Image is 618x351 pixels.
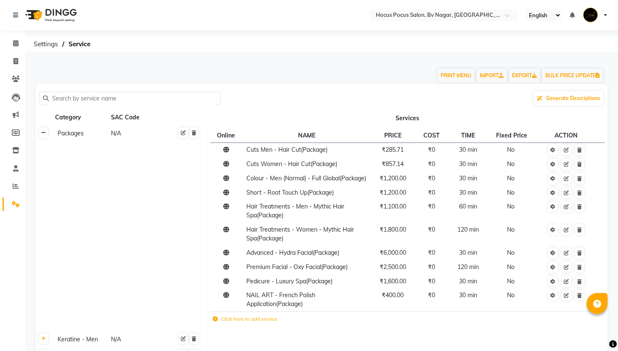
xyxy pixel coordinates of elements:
[459,277,477,285] span: 30 min
[428,226,435,233] span: ₹0
[428,174,435,182] span: ₹0
[459,160,477,168] span: 30 min
[380,249,406,256] span: ₹6,000.00
[476,69,507,83] a: IMPORT
[213,315,277,323] label: Click here to add service
[459,203,477,210] span: 60 min
[459,291,477,299] span: 30 min
[507,226,515,233] span: No
[459,174,477,182] span: 30 min
[428,249,435,256] span: ₹0
[507,249,515,256] span: No
[457,263,479,271] span: 120 min
[370,128,416,143] th: PRICE
[246,160,337,168] span: Cuts Women - Hair Cut(Package)
[428,291,435,299] span: ₹0
[380,263,406,271] span: ₹2,500.00
[536,128,597,143] th: ACTION
[428,146,435,153] span: ₹0
[382,291,404,299] span: ₹400.00
[583,8,598,22] img: null
[380,226,406,233] span: ₹1,800.00
[437,69,475,83] button: PRINT MENU
[507,277,515,285] span: No
[49,92,217,105] input: Search by service name
[246,174,366,182] span: Colour - Men (Normal) - Full Global(Package)
[21,3,79,27] img: logo
[110,334,163,345] div: N/A
[428,189,435,196] span: ₹0
[542,69,603,83] button: BULK PRICE UPDATE
[459,189,477,196] span: 30 min
[246,189,334,196] span: Short - Root Touch Up(Package)
[246,249,339,256] span: Advanced - Hydra Facial(Package)
[428,263,435,271] span: ₹0
[54,128,107,139] div: Packages
[210,128,244,143] th: Online
[246,291,315,308] span: NAIL ART - French Polish Application(Package)
[428,203,435,210] span: ₹0
[380,189,406,196] span: ₹1,200.00
[246,203,344,219] span: Hair Treatments - Men - Mythic Hair Spa(Package)
[380,174,406,182] span: ₹1,200.00
[447,128,489,143] th: TIME
[416,128,447,143] th: COST
[110,128,163,139] div: N/A
[380,203,406,210] span: ₹1,100.00
[54,112,107,123] div: Category
[246,226,354,242] span: Hair Treatments - Women - Mythic Hair Spa(Package)
[459,249,477,256] span: 30 min
[207,110,607,126] th: Services
[507,160,515,168] span: No
[64,37,95,52] span: Service
[457,226,479,233] span: 120 min
[428,277,435,285] span: ₹0
[507,263,515,271] span: No
[246,263,348,271] span: Premium Facial - Oxy Facial(Package)
[246,146,327,153] span: Cuts Men - Hair Cut(Package)
[246,277,333,285] span: Pedicure - Luxury Spa(Package)
[507,174,515,182] span: No
[507,291,515,299] span: No
[380,277,406,285] span: ₹1,600.00
[244,128,370,143] th: NAME
[459,146,477,153] span: 30 min
[54,334,107,345] div: Keratine - Men
[110,112,163,123] div: SAC Code
[509,69,540,83] a: EXPORT
[507,189,515,196] span: No
[507,146,515,153] span: No
[546,95,600,101] span: Generate Descriptions
[382,160,404,168] span: ₹857.14
[507,203,515,210] span: No
[489,128,536,143] th: Fixed Price
[533,91,603,106] button: Generate Descriptions
[29,37,62,52] span: Settings
[382,146,404,153] span: ₹285.71
[428,160,435,168] span: ₹0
